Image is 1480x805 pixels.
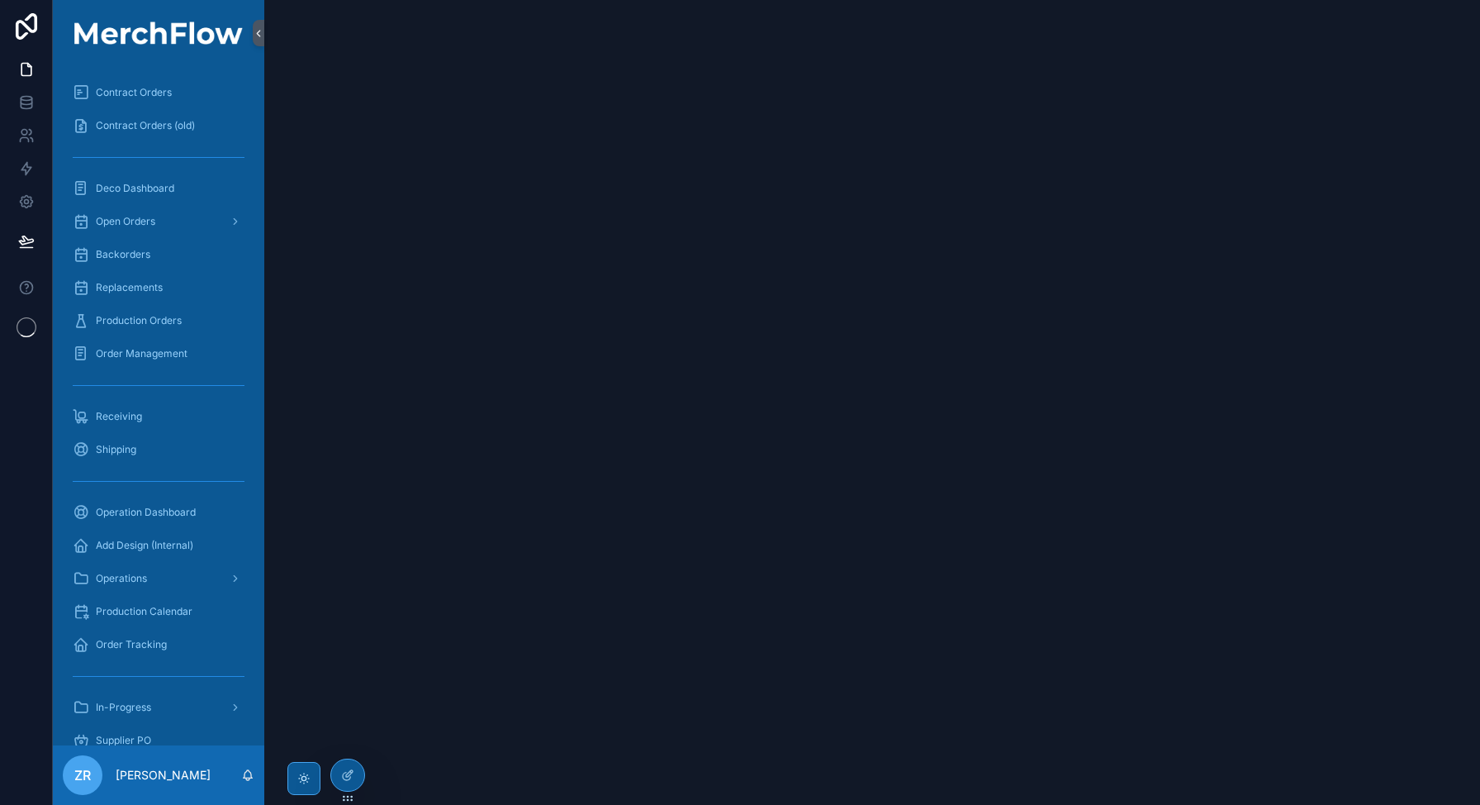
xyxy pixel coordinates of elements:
a: Operation Dashboard [63,498,254,527]
span: Deco Dashboard [96,182,174,195]
span: Replacements [96,281,163,294]
span: ZR [74,765,91,785]
a: Order Tracking [63,630,254,660]
span: Contract Orders [96,86,172,99]
a: In-Progress [63,693,254,722]
a: Add Design (Internal) [63,531,254,560]
a: Production Calendar [63,597,254,626]
a: Receiving [63,402,254,431]
span: Order Tracking [96,638,167,651]
a: Supplier PO [63,726,254,755]
a: Order Management [63,339,254,369]
span: Add Design (Internal) [96,539,193,552]
a: Operations [63,564,254,593]
div: scrollable content [53,66,264,745]
span: Order Management [96,347,187,360]
span: Contract Orders (old) [96,119,195,132]
span: Receiving [96,410,142,423]
span: In-Progress [96,701,151,714]
span: Backorders [96,248,150,261]
a: Production Orders [63,306,254,336]
a: Backorders [63,240,254,269]
span: Production Orders [96,314,182,327]
a: Replacements [63,273,254,302]
a: Contract Orders (old) [63,111,254,141]
a: Shipping [63,435,254,464]
span: Operation Dashboard [96,506,196,519]
img: App logo [63,21,254,45]
span: Open Orders [96,215,155,228]
a: Deco Dashboard [63,174,254,203]
span: Supplier PO [96,734,151,747]
p: [PERSON_NAME] [116,767,211,784]
span: Shipping [96,443,136,456]
span: Operations [96,572,147,585]
a: Contract Orders [63,78,254,107]
a: Open Orders [63,207,254,236]
span: Production Calendar [96,605,192,618]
